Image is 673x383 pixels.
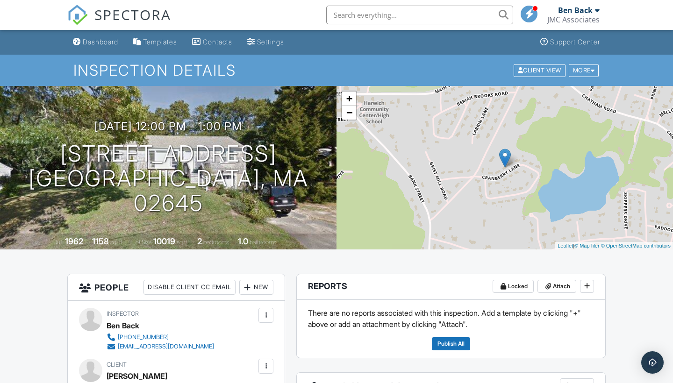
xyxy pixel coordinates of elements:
div: 1158 [92,236,109,246]
a: Contacts [188,34,236,51]
span: Client [107,361,127,368]
div: Templates [143,38,177,46]
div: New [239,280,273,295]
div: JMC Associates [547,15,600,24]
div: Dashboard [83,38,118,46]
a: © MapTiler [574,243,600,248]
div: 2 [197,236,202,246]
a: Settings [243,34,288,51]
h1: Inspection Details [73,62,600,78]
span: Built [53,239,64,246]
div: Contacts [203,38,232,46]
span: bathrooms [250,239,276,246]
div: More [569,64,599,77]
span: Lot Size [132,239,152,246]
div: Client View [514,64,566,77]
div: Ben Back [107,319,139,333]
a: Client View [513,66,568,73]
div: [EMAIL_ADDRESS][DOMAIN_NAME] [118,343,214,350]
a: SPECTORA [67,13,171,32]
div: Open Intercom Messenger [641,351,664,374]
a: Dashboard [69,34,122,51]
div: [PHONE_NUMBER] [118,333,169,341]
div: | [555,242,673,250]
a: [EMAIL_ADDRESS][DOMAIN_NAME] [107,342,214,351]
h3: People [68,274,285,301]
span: bedrooms [203,239,229,246]
a: Leaflet [558,243,573,248]
h1: [STREET_ADDRESS] [GEOGRAPHIC_DATA], MA 02645 [15,142,322,215]
span: SPECTORA [94,5,171,24]
span: Inspector [107,310,139,317]
div: Settings [257,38,284,46]
div: 10019 [153,236,175,246]
div: [PERSON_NAME] [107,369,167,383]
div: 1.0 [238,236,248,246]
div: Ben Back [558,6,593,15]
div: Disable Client CC Email [143,280,236,295]
a: Support Center [537,34,604,51]
a: [PHONE_NUMBER] [107,333,214,342]
a: Zoom in [342,92,356,106]
div: 1962 [65,236,83,246]
img: The Best Home Inspection Software - Spectora [67,5,88,25]
span: sq.ft. [177,239,188,246]
a: Templates [129,34,181,51]
input: Search everything... [326,6,513,24]
a: © OpenStreetMap contributors [601,243,671,248]
span: sq. ft. [110,239,123,246]
div: Support Center [550,38,600,46]
h3: [DATE] 12:00 pm - 1:00 pm [94,120,242,133]
a: Zoom out [342,106,356,120]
